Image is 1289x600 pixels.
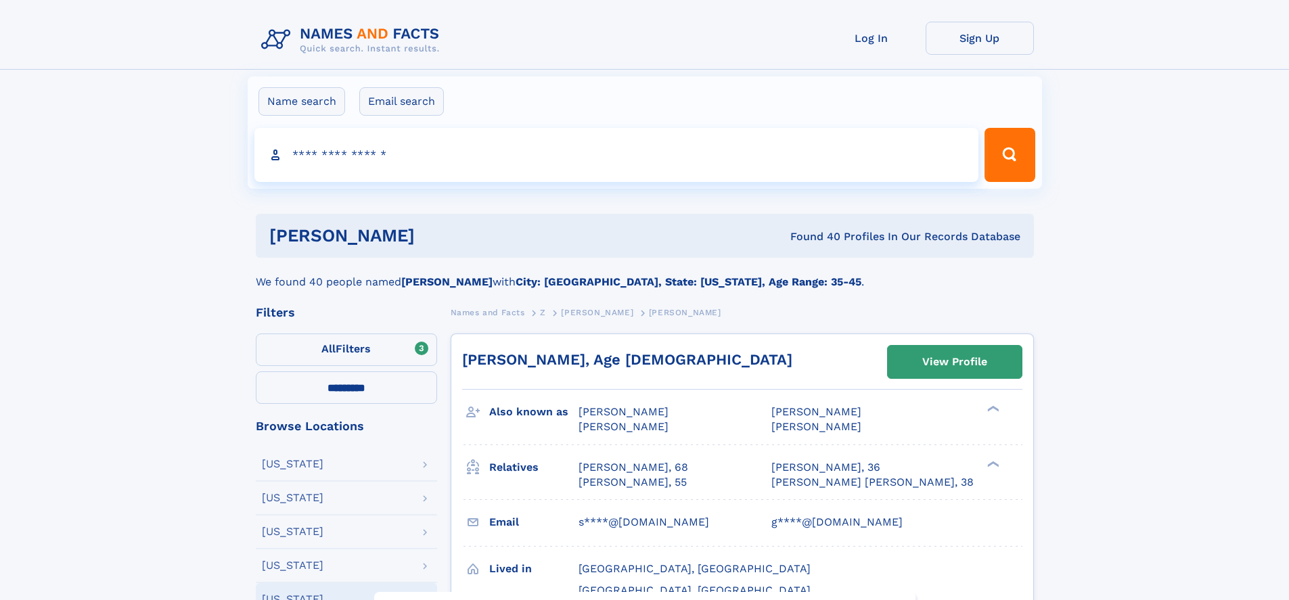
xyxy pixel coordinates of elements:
[256,22,451,58] img: Logo Names and Facts
[516,275,861,288] b: City: [GEOGRAPHIC_DATA], State: [US_STATE], Age Range: 35-45
[817,22,926,55] a: Log In
[771,405,861,418] span: [PERSON_NAME]
[771,460,880,475] a: [PERSON_NAME], 36
[401,275,493,288] b: [PERSON_NAME]
[579,584,811,597] span: [GEOGRAPHIC_DATA], [GEOGRAPHIC_DATA]
[258,87,345,116] label: Name search
[984,459,1000,468] div: ❯
[579,405,669,418] span: [PERSON_NAME]
[649,308,721,317] span: [PERSON_NAME]
[256,306,437,319] div: Filters
[489,400,579,423] h3: Also known as
[985,128,1035,182] button: Search Button
[451,304,525,321] a: Names and Facts
[579,460,688,475] a: [PERSON_NAME], 68
[489,557,579,580] h3: Lived in
[262,526,323,537] div: [US_STATE]
[262,560,323,571] div: [US_STATE]
[579,475,687,490] a: [PERSON_NAME], 55
[256,420,437,432] div: Browse Locations
[561,304,633,321] a: [PERSON_NAME]
[888,346,1022,378] a: View Profile
[269,227,603,244] h1: [PERSON_NAME]
[254,128,979,182] input: search input
[922,346,987,377] div: View Profile
[359,87,444,116] label: Email search
[262,492,323,503] div: [US_STATE]
[602,229,1020,244] div: Found 40 Profiles In Our Records Database
[540,304,546,321] a: Z
[984,405,1000,413] div: ❯
[926,22,1034,55] a: Sign Up
[579,420,669,433] span: [PERSON_NAME]
[579,562,811,575] span: [GEOGRAPHIC_DATA], [GEOGRAPHIC_DATA]
[540,308,546,317] span: Z
[489,511,579,534] h3: Email
[256,258,1034,290] div: We found 40 people named with .
[771,420,861,433] span: [PERSON_NAME]
[262,459,323,469] div: [US_STATE]
[561,308,633,317] span: [PERSON_NAME]
[321,342,336,355] span: All
[256,333,437,366] label: Filters
[462,351,792,368] a: [PERSON_NAME], Age [DEMOGRAPHIC_DATA]
[771,475,974,490] a: [PERSON_NAME] [PERSON_NAME], 38
[489,456,579,479] h3: Relatives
